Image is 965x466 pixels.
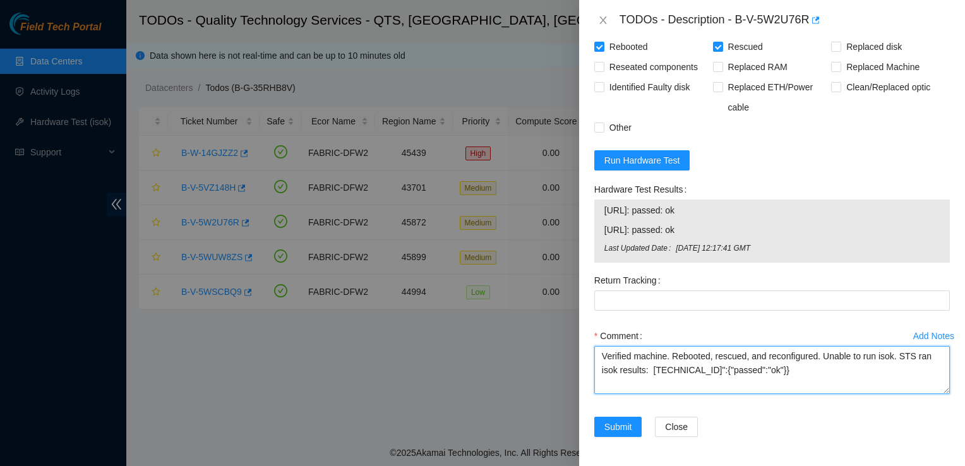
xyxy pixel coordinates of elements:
span: Reseated components [604,57,703,77]
span: Replaced disk [841,37,907,57]
span: Replaced ETH/Power cable [723,77,832,117]
span: Submit [604,420,632,434]
span: [DATE] 12:17:41 GMT [676,242,940,254]
span: Other [604,117,637,138]
button: Run Hardware Test [594,150,690,170]
button: Add Notes [913,326,955,346]
button: Close [655,417,698,437]
button: Submit [594,417,642,437]
div: TODOs - Description - B-V-5W2U76R [620,10,950,30]
span: Replaced RAM [723,57,793,77]
input: Return Tracking [594,290,950,311]
span: Rescued [723,37,768,57]
span: Last Updated Date [604,242,676,254]
span: Rebooted [604,37,653,57]
span: Clean/Replaced optic [841,77,935,97]
span: Run Hardware Test [604,153,680,167]
span: Replaced Machine [841,57,925,77]
span: [URL]: passed: ok [604,223,940,237]
label: Return Tracking [594,270,666,290]
div: Add Notes [913,332,954,340]
label: Comment [594,326,647,346]
textarea: Comment [594,346,950,394]
button: Close [594,15,612,27]
span: Identified Faulty disk [604,77,695,97]
span: Close [665,420,688,434]
label: Hardware Test Results [594,179,692,200]
span: close [598,15,608,25]
span: [URL]: passed: ok [604,203,940,217]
